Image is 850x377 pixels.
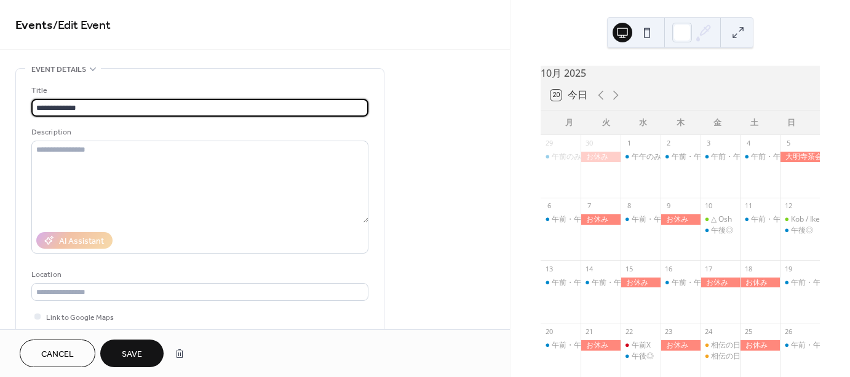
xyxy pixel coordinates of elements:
div: 11 [744,201,753,211]
div: 午前・午後◎ [552,214,596,225]
div: お休み [740,340,780,351]
div: 1 [624,139,634,148]
div: 火 [587,111,624,135]
div: 大明寺茶会㊡ [780,152,820,162]
div: 午前・午後◎ [672,152,716,162]
div: 16 [664,264,673,273]
div: 午前・午後◎ [780,278,820,288]
div: Title [31,84,366,97]
div: 月 [550,111,587,135]
div: 30 [584,139,594,148]
div: 午前・午後◎ [552,340,596,351]
div: お休み [661,214,701,225]
div: △ Osh [701,214,741,225]
div: 午前X [621,340,661,351]
div: 午午のみ◎ [621,152,661,162]
div: 午前・午後◎ [632,214,676,225]
div: 木 [662,111,699,135]
div: 午後◎ [632,351,654,362]
div: 午前・午後◎ [621,214,661,225]
div: 水 [625,111,662,135]
div: 19 [784,264,793,273]
span: Save [122,348,142,361]
div: 10 [704,201,713,211]
div: 午前のみ◎ [552,152,589,162]
span: / Edit Event [53,14,111,37]
div: 午前・午後◎ [791,340,835,351]
div: お休み [701,278,741,288]
div: △ Osh [711,214,732,225]
div: 金 [699,111,736,135]
div: 20 [544,327,554,336]
div: 午前X [632,340,651,351]
button: Cancel [20,340,95,367]
div: 午前・午後◎ [541,214,581,225]
div: 午後◎ [780,225,820,236]
div: Kob / Ike [780,214,820,225]
button: Save [100,340,164,367]
div: 午前・午後◎ [751,152,795,162]
div: 29 [544,139,554,148]
div: 午前・午後◎ [581,278,621,288]
div: 午前・午後◎ [791,278,835,288]
span: Event details [31,63,86,76]
div: 17 [704,264,713,273]
div: 日 [773,111,810,135]
div: 9 [664,201,673,211]
div: 相伝の日Osh [701,340,741,351]
div: お休み [621,278,661,288]
div: お休み [740,278,780,288]
div: 午前のみ◎ [541,152,581,162]
div: 午前・午後◎ [701,152,741,162]
div: 午前・午後◎ [661,152,701,162]
div: 午前・午後◎ [780,340,820,351]
div: 4 [744,139,753,148]
div: 8 [624,201,634,211]
div: 午前・午後◎ [552,278,596,288]
div: 相伝の日 [701,351,741,362]
div: 午前・午後◎ [541,278,581,288]
span: Link to Google Maps [46,311,114,324]
div: お休み [581,340,621,351]
div: 21 [584,327,594,336]
div: 6 [544,201,554,211]
div: 24 [704,327,713,336]
div: 午後◎ [621,351,661,362]
div: 午前・午後◎ [592,278,636,288]
div: 15 [624,264,634,273]
div: お休み [581,214,621,225]
div: 午後◎ [791,225,813,236]
div: 土 [736,111,773,135]
div: 午前・午後◎ [751,214,795,225]
div: 午前・午後◎ [711,152,755,162]
div: Location [31,268,366,281]
div: 午後◎ [711,225,733,236]
div: 10月 2025 [541,66,820,80]
div: 13 [544,264,554,273]
div: 3 [704,139,713,148]
div: 午前・午後◎ [740,152,780,162]
div: 午後◎ [701,225,741,236]
div: 26 [784,327,793,336]
div: 午前・午後◎ [661,278,701,288]
div: 25 [744,327,753,336]
div: 午午のみ◎ [632,152,669,162]
div: 14 [584,264,594,273]
div: 5 [784,139,793,148]
div: 23 [664,327,673,336]
a: Events [15,14,53,37]
div: 18 [744,264,753,273]
div: 相伝の日 [711,351,741,362]
div: 7 [584,201,594,211]
div: 22 [624,327,634,336]
div: Description [31,126,366,139]
div: 午前・午後◎ [541,340,581,351]
div: お休み [661,340,701,351]
span: Cancel [41,348,74,361]
div: Kob / Ike [791,214,820,225]
div: 午前・午後◎ [740,214,780,225]
div: 2 [664,139,673,148]
div: 午前・午後◎ [672,278,716,288]
button: 20今日 [546,87,592,104]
